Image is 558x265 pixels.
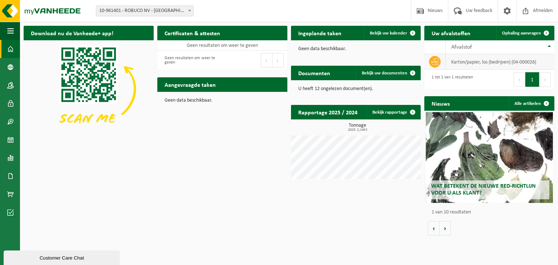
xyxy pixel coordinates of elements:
[370,31,407,36] span: Bekijk uw kalender
[291,105,365,119] h2: Rapportage 2025 / 2024
[298,86,414,91] p: U heeft 12 ongelezen document(en).
[431,183,536,196] span: Wat betekent de nieuwe RED-richtlijn voor u als klant?
[298,46,414,52] p: Geen data beschikbaar.
[272,53,284,68] button: Next
[426,112,553,203] a: Wat betekent de nieuwe RED-richtlijn voor u als klant?
[424,96,457,110] h2: Nieuws
[261,53,272,68] button: Previous
[356,66,420,80] a: Bekijk uw documenten
[502,31,541,36] span: Ophaling aanvragen
[291,26,349,40] h2: Ingeplande taken
[157,40,287,50] td: Geen resultaten om weer te geven
[496,26,554,40] a: Ophaling aanvragen
[525,72,539,87] button: 1
[451,44,472,50] span: Afvalstof
[509,96,554,111] a: Alle artikelen
[157,77,223,91] h2: Aangevraagde taken
[295,128,421,132] span: 2025: 2,140 t
[432,210,551,215] p: 1 van 10 resultaten
[96,5,194,16] span: 10-961401 - ROBUCO NV - BUGGENHOUT
[24,40,154,138] img: Download de VHEPlus App
[291,66,337,80] h2: Documenten
[514,72,525,87] button: Previous
[424,26,478,40] h2: Uw afvalstoffen
[428,221,440,236] button: Vorige
[362,71,407,76] span: Bekijk uw documenten
[24,26,121,40] h2: Download nu de Vanheede+ app!
[157,26,227,40] h2: Certificaten & attesten
[446,54,554,70] td: karton/papier, los (bedrijven) (04-000026)
[165,98,280,103] p: Geen data beschikbaar.
[4,249,121,265] iframe: chat widget
[539,72,551,87] button: Next
[440,221,451,236] button: Volgende
[161,52,219,68] div: Geen resultaten om weer te geven
[428,72,473,87] div: 1 tot 1 van 1 resultaten
[295,123,421,132] h3: Tonnage
[96,6,193,16] span: 10-961401 - ROBUCO NV - BUGGENHOUT
[367,105,420,119] a: Bekijk rapportage
[364,26,420,40] a: Bekijk uw kalender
